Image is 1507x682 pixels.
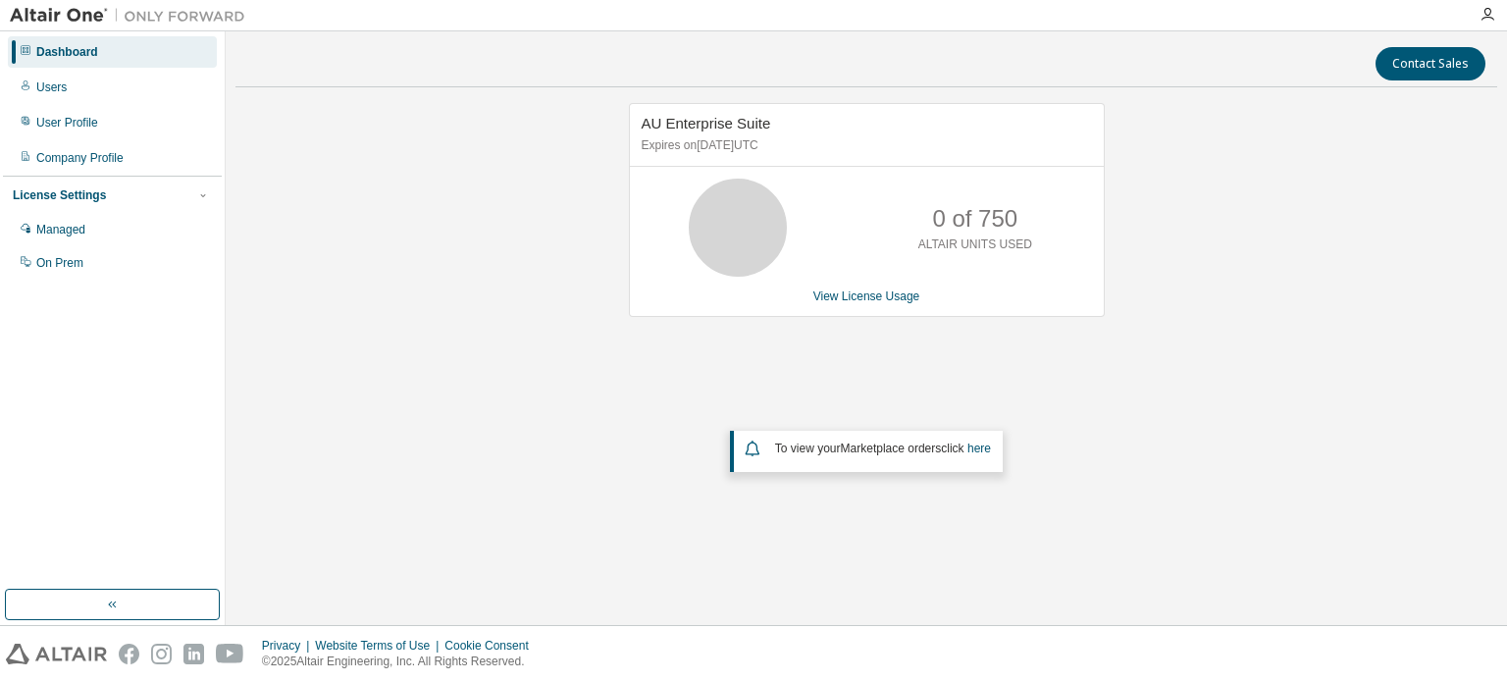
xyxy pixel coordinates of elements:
[444,638,540,654] div: Cookie Consent
[813,289,920,303] a: View License Usage
[36,255,83,271] div: On Prem
[151,644,172,664] img: instagram.svg
[36,115,98,131] div: User Profile
[967,442,991,455] a: here
[36,79,67,95] div: Users
[262,638,315,654] div: Privacy
[775,442,991,455] span: To view your click
[216,644,244,664] img: youtube.svg
[642,115,771,131] span: AU Enterprise Suite
[1376,47,1485,80] button: Contact Sales
[841,442,942,455] em: Marketplace orders
[36,150,124,166] div: Company Profile
[10,6,255,26] img: Altair One
[262,654,541,670] p: © 2025 Altair Engineering, Inc. All Rights Reserved.
[183,644,204,664] img: linkedin.svg
[36,44,98,60] div: Dashboard
[13,187,106,203] div: License Settings
[315,638,444,654] div: Website Terms of Use
[642,137,1087,154] p: Expires on [DATE] UTC
[918,236,1032,253] p: ALTAIR UNITS USED
[36,222,85,237] div: Managed
[932,202,1017,236] p: 0 of 750
[119,644,139,664] img: facebook.svg
[6,644,107,664] img: altair_logo.svg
